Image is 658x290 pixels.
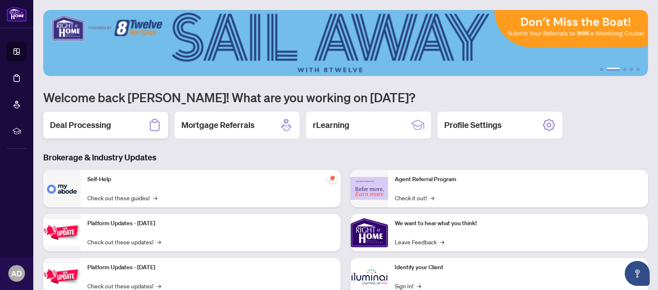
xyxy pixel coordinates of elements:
img: Agent Referral Program [351,177,388,200]
p: Agent Referral Program [395,175,641,184]
p: We want to hear what you think! [395,219,641,228]
img: Platform Updates - July 21, 2025 [43,219,81,246]
span: → [440,237,444,246]
h2: Mortgage Referrals [181,119,255,131]
button: 2 [606,68,620,71]
p: Platform Updates - [DATE] [87,219,334,228]
p: Identify your Client [395,263,641,272]
h2: Deal Processing [50,119,111,131]
button: 1 [600,68,603,71]
span: → [157,237,161,246]
img: Self-Help [43,170,81,207]
h3: Brokerage & Industry Updates [43,152,648,163]
button: Open asap [625,261,650,286]
h2: rLearning [313,119,349,131]
a: Check it out!→ [395,193,434,202]
span: pushpin [327,173,337,183]
a: Check out these guides!→ [87,193,157,202]
h2: Profile Settings [444,119,502,131]
button: 3 [623,68,626,71]
span: AD [11,268,22,279]
p: Self-Help [87,175,334,184]
span: → [153,193,157,202]
a: Leave Feedback→ [395,237,444,246]
h1: Welcome back [PERSON_NAME]! What are you working on [DATE]? [43,89,648,105]
img: We want to hear what you think! [351,214,388,251]
button: 4 [630,68,633,71]
img: Slide 1 [43,10,648,76]
a: Check out these updates!→ [87,237,161,246]
p: Platform Updates - [DATE] [87,263,334,272]
span: → [430,193,434,202]
button: 5 [636,68,640,71]
img: Platform Updates - July 8, 2025 [43,263,81,290]
img: logo [7,6,27,22]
